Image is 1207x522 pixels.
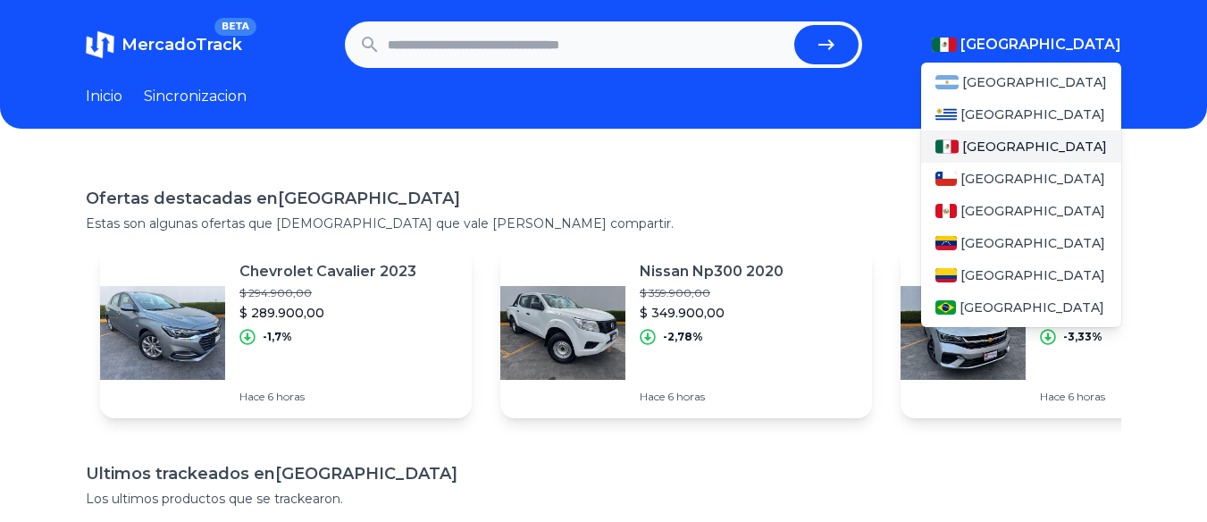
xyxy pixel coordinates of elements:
span: [GEOGRAPHIC_DATA] [962,138,1107,156]
img: MercadoTrack [86,30,114,59]
span: [GEOGRAPHIC_DATA] [962,73,1107,91]
img: Peru [935,204,957,218]
p: -2,78% [663,330,703,344]
span: [GEOGRAPHIC_DATA] [960,266,1105,284]
p: $ 359.900,00 [640,286,784,300]
span: [GEOGRAPHIC_DATA] [960,202,1105,220]
p: Hace 6 horas [640,390,784,404]
p: $ 349.900,00 [640,304,784,322]
span: [GEOGRAPHIC_DATA] [960,34,1121,55]
img: Featured image [901,270,1026,395]
img: Mexico [932,38,957,52]
a: Argentina[GEOGRAPHIC_DATA] [921,66,1121,98]
span: [GEOGRAPHIC_DATA] [960,170,1105,188]
a: Peru[GEOGRAPHIC_DATA] [921,195,1121,227]
a: Brasil[GEOGRAPHIC_DATA] [921,291,1121,324]
h1: Ofertas destacadas en [GEOGRAPHIC_DATA] [86,186,1121,211]
p: Chevrolet Cavalier 2023 [239,261,416,282]
a: Featured imageNissan Np300 2020$ 359.900,00$ 349.900,00-2,78%Hace 6 horas [500,247,872,418]
p: $ 294.900,00 [239,286,416,300]
img: Brasil [935,300,956,315]
span: [GEOGRAPHIC_DATA] [960,234,1105,252]
p: Hace 6 horas [239,390,416,404]
span: BETA [214,18,256,36]
p: Nissan Np300 2020 [640,261,784,282]
h1: Ultimos trackeados en [GEOGRAPHIC_DATA] [86,461,1121,486]
p: Estas son algunas ofertas que [DEMOGRAPHIC_DATA] que vale [PERSON_NAME] compartir. [86,215,1121,232]
a: Uruguay[GEOGRAPHIC_DATA] [921,98,1121,130]
a: Featured imageChevrolet Cavalier 2023$ 294.900,00$ 289.900,00-1,7%Hace 6 horas [100,247,472,418]
a: Mexico[GEOGRAPHIC_DATA] [921,130,1121,163]
p: $ 289.900,00 [239,304,416,322]
a: Venezuela[GEOGRAPHIC_DATA] [921,227,1121,259]
p: Hace 6 horas [1040,390,1197,404]
p: -3,33% [1063,330,1102,344]
a: MercadoTrackBETA [86,30,242,59]
img: Chile [935,172,957,186]
span: MercadoTrack [122,35,242,55]
img: Colombia [935,268,957,282]
img: Mexico [935,139,959,154]
p: Los ultimos productos que se trackearon. [86,490,1121,508]
a: Sincronizacion [144,86,247,107]
span: [GEOGRAPHIC_DATA] [960,299,1104,316]
a: Chile[GEOGRAPHIC_DATA] [921,163,1121,195]
a: Inicio [86,86,122,107]
img: Venezuela [935,236,957,250]
button: [GEOGRAPHIC_DATA] [932,34,1121,55]
img: Featured image [100,270,225,395]
img: Uruguay [935,107,957,122]
a: Colombia[GEOGRAPHIC_DATA] [921,259,1121,291]
p: -1,7% [263,330,292,344]
img: Argentina [935,75,959,89]
img: Featured image [500,270,625,395]
span: [GEOGRAPHIC_DATA] [960,105,1105,123]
